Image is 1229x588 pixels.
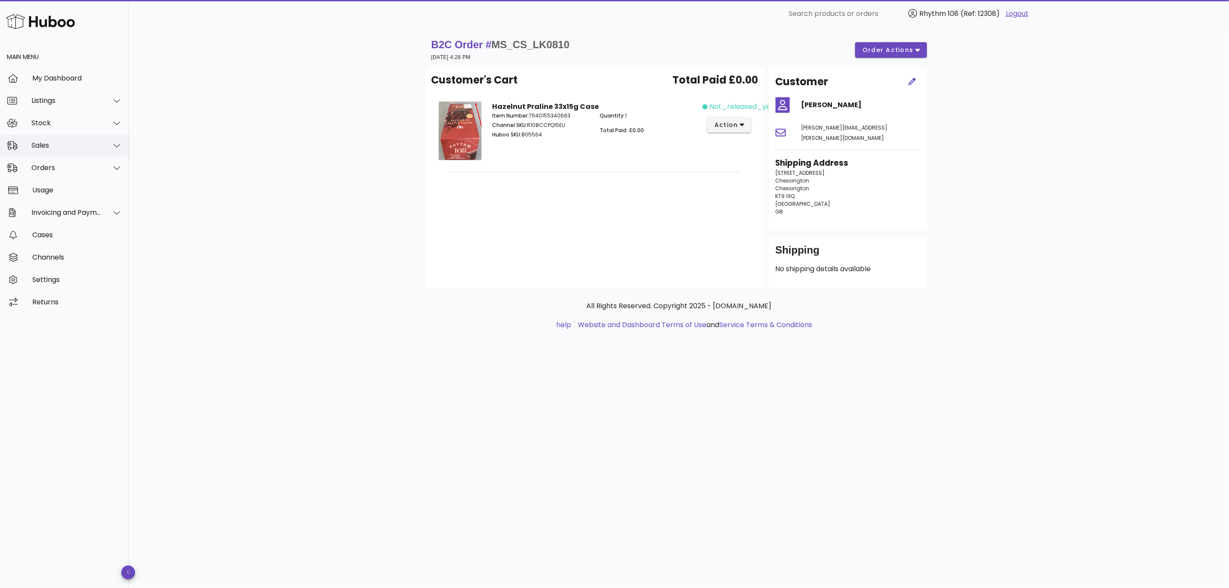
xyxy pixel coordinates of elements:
[776,208,783,215] span: GB
[776,177,810,184] span: Chessington
[709,102,773,112] span: not_released_yet
[492,112,529,119] span: Item Number:
[492,121,527,129] span: Channel SKU:
[492,112,590,120] p: 7640155340663
[32,298,122,306] div: Returns
[801,124,888,142] span: [PERSON_NAME][EMAIL_ADDRESS][PERSON_NAME][DOMAIN_NAME]
[719,320,812,330] a: Service Terms & Conditions
[600,112,697,120] p: 1
[862,46,914,55] span: order actions
[961,9,1000,19] span: (Ref: 12308)
[492,131,590,139] p: 805564
[776,74,829,90] h2: Customer
[32,253,122,261] div: Channels
[776,192,795,200] span: KT9 1XQ
[32,231,122,239] div: Cases
[32,275,122,284] div: Settings
[438,102,482,160] img: Product Image
[707,117,752,133] button: action
[492,39,570,50] span: MS_CS_LK0810
[431,72,518,88] span: Customer's Cart
[31,208,102,217] div: Invoicing and Payments
[776,157,920,169] h3: Shipping Address
[6,12,75,31] img: Huboo Logo
[575,320,812,330] li: and
[32,74,122,82] div: My Dashboard
[31,96,102,105] div: Listings
[776,200,831,207] span: [GEOGRAPHIC_DATA]
[714,121,738,130] span: action
[919,9,958,19] span: Rhythm 108
[32,186,122,194] div: Usage
[433,301,925,311] p: All Rights Reserved. Copyright 2025 - [DOMAIN_NAME]
[556,320,571,330] a: help
[492,121,590,129] p: R108CCPQ15EU
[776,185,810,192] span: Chessington
[673,72,758,88] span: Total Paid £0.00
[431,54,471,60] small: [DATE] 4:28 PM
[431,39,570,50] strong: B2C Order #
[31,119,102,127] div: Stock
[776,264,920,274] p: No shipping details available
[31,141,102,149] div: Sales
[578,320,706,330] a: Website and Dashboard Terms of Use
[776,243,920,264] div: Shipping
[776,169,825,176] span: [STREET_ADDRESS]
[492,131,521,138] span: Huboo SKU:
[492,102,599,111] strong: Hazelnut Praline 33x15g Case
[1006,9,1029,19] a: Logout
[600,127,644,134] span: Total Paid: £0.00
[801,100,920,110] h4: [PERSON_NAME]
[855,42,927,58] button: order actions
[600,112,625,119] span: Quantity:
[31,164,102,172] div: Orders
